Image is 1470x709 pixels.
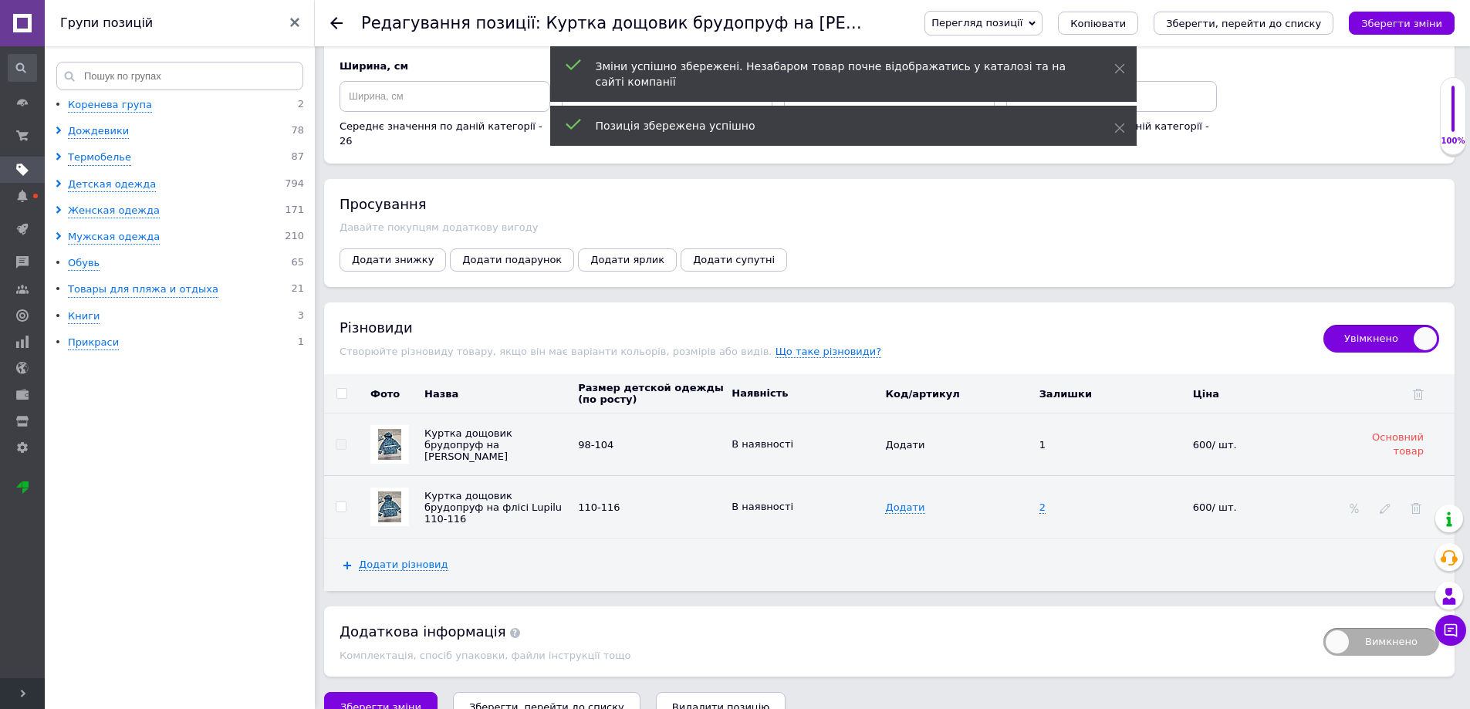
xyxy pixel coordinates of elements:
span: Створюйте різновиду товару, якщо він має варіанти кольорів, розмірів або видів. [340,346,776,357]
span: Що таке різновиди? [776,346,882,358]
div: Зміни успішно збережені. Незабаром товар почне відображатись у каталозі та на сайті компанії [596,59,1076,89]
div: Товары для пляжа и отдыха [68,282,218,297]
span: Куртка дощовик брудопруф на флісі Lupilu 110-116 [424,490,562,525]
span: 78 [291,124,304,139]
td: Дані основного товару [1189,414,1343,476]
span: 98-104 [578,439,613,451]
span: Додати [885,439,924,451]
span: 21 [291,282,304,297]
div: Різновиди [340,318,1308,337]
th: Ціна [1189,374,1343,414]
span: Ширина, см [340,60,408,72]
th: Код/артикул [881,374,1035,414]
p: [PERSON_NAME] дождевик Lupilu на флисовой подкладке. [15,15,410,32]
span: 210 [285,230,304,245]
div: Середнє значення по даній категорії - 26 [340,120,550,147]
div: Давайте покупцям додаткову вигоду [340,221,1439,233]
span: 2 [1039,501,1046,514]
div: Книги [68,309,100,324]
body: Редактор, 36FB20C4-EF6E-4666-8F90-888D10665E14 [15,15,410,122]
button: Зберегти зміни [1349,12,1455,35]
span: Додати [885,501,924,514]
span: Куртка дощовик брудопруф на [PERSON_NAME] [424,427,512,462]
span: Копіювати [1070,18,1126,29]
span: 65 [291,256,304,271]
th: Фото [359,374,421,414]
div: Позиція збережена успішно [596,118,1076,133]
span: 2 [298,98,304,113]
span: 171 [285,204,304,218]
div: Обувь [68,256,100,271]
p: Размер в наличии 98/104, 110/116. Ветро- и водонепроницаемая, грязеотталкивающая, прорезиненная т... [15,42,410,122]
span: 600/ шт. [1193,439,1237,451]
span: Вимкнено [1323,628,1439,656]
span: Перегляд позиції [931,17,1022,29]
td: Дані основного товару [881,414,1035,476]
button: Додати подарунок [450,248,574,272]
span: Увімкнено [1323,325,1439,353]
span: 1 [298,336,304,350]
div: Коренева група [68,98,152,113]
input: Пошук по групах [56,62,303,90]
div: 100% [1441,136,1465,147]
th: Наявність [728,374,881,414]
span: Додати супутні [693,254,775,265]
p: Розміри в наявності 98/104, 110/116. Вітро- та водонепроникна, брудовідштовхувальна, прогумована ... [15,42,410,122]
div: 100% Якість заповнення [1440,77,1466,155]
div: Прикраси [68,336,119,350]
span: 87 [291,150,304,165]
button: Копіювати [1058,12,1138,35]
div: Комплектація, спосіб упаковки, файли інструкції тощо [340,650,1308,661]
button: Додати знижку [340,248,446,272]
th: Залишки [1036,374,1189,414]
th: Назва [421,374,574,414]
div: Термобелье [68,150,131,165]
span: 3 [298,309,304,324]
span: Додати подарунок [462,254,562,265]
span: Додати різновид [359,559,448,571]
button: Чат з покупцем [1435,615,1466,646]
h1: Редагування позиції: Куртка дощовик брудопруф на флісі Lupilu [361,14,954,32]
div: Просування [340,194,1439,214]
button: Зберегти, перейти до списку [1154,12,1333,35]
span: Размер детской одежды (по росту) [578,382,724,405]
span: Дані основного товару [1039,439,1046,451]
button: Додати ярлик [578,248,677,272]
p: Куртка дощовик Lupilu на флісовій підкладці. [15,15,410,32]
span: Додати знижку [352,254,434,265]
body: Редактор, 34FCFB17-095F-43B3-A9AD-30CE63EF62CB [15,15,410,122]
button: Додати супутні [681,248,787,272]
div: Дождевики [68,124,129,139]
div: Додаткова інформація [340,622,1308,641]
span: В наявності [732,438,793,450]
input: Ширина, см [340,81,550,112]
span: В наявності [732,501,793,512]
div: Мужская одежда [68,230,160,245]
div: Детская одежда [68,177,156,192]
i: Зберегти, перейти до списку [1166,18,1321,29]
span: 600/ шт. [1193,501,1237,513]
span: Основний товар [1372,431,1424,457]
span: Додати ярлик [590,254,664,265]
span: 794 [285,177,304,192]
span: 110-116 [578,501,620,513]
td: Дані основного товару [728,414,881,476]
i: Зберегти зміни [1361,18,1442,29]
div: Женская одежда [68,204,160,218]
div: Повернутися назад [330,17,343,29]
td: Дані основного товару [574,414,728,476]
